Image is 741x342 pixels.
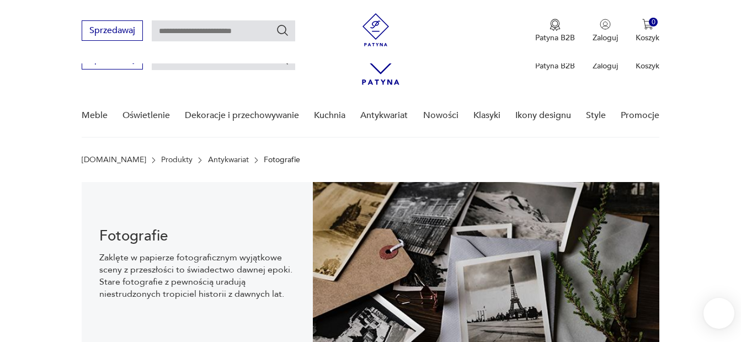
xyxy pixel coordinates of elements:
[636,33,659,43] p: Koszyk
[360,94,408,137] a: Antykwariat
[600,19,611,30] img: Ikonka użytkownika
[535,61,575,71] p: Patyna B2B
[593,19,618,43] button: Zaloguj
[586,94,606,137] a: Style
[621,94,659,137] a: Promocje
[99,252,295,300] p: Zaklęte w papierze fotograficznym wyjątkowe sceny z przeszłości to świadectwo dawnej epoki. Stare...
[423,94,459,137] a: Nowości
[82,20,143,41] button: Sprzedawaj
[593,61,618,71] p: Zaloguj
[264,156,300,164] p: Fotografie
[550,19,561,31] img: Ikona medalu
[636,61,659,71] p: Koszyk
[703,298,734,329] iframe: Smartsupp widget button
[185,94,299,137] a: Dekoracje i przechowywanie
[99,229,295,243] h1: Fotografie
[535,33,575,43] p: Patyna B2B
[82,28,143,35] a: Sprzedawaj
[82,56,143,64] a: Sprzedawaj
[473,94,500,137] a: Klasyki
[636,19,659,43] button: 0Koszyk
[314,94,345,137] a: Kuchnia
[359,13,392,46] img: Patyna - sklep z meblami i dekoracjami vintage
[515,94,571,137] a: Ikony designu
[161,156,193,164] a: Produkty
[122,94,170,137] a: Oświetlenie
[535,19,575,43] button: Patyna B2B
[535,19,575,43] a: Ikona medaluPatyna B2B
[276,24,289,37] button: Szukaj
[642,19,653,30] img: Ikona koszyka
[593,33,618,43] p: Zaloguj
[649,18,658,27] div: 0
[82,94,108,137] a: Meble
[208,156,249,164] a: Antykwariat
[82,156,146,164] a: [DOMAIN_NAME]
